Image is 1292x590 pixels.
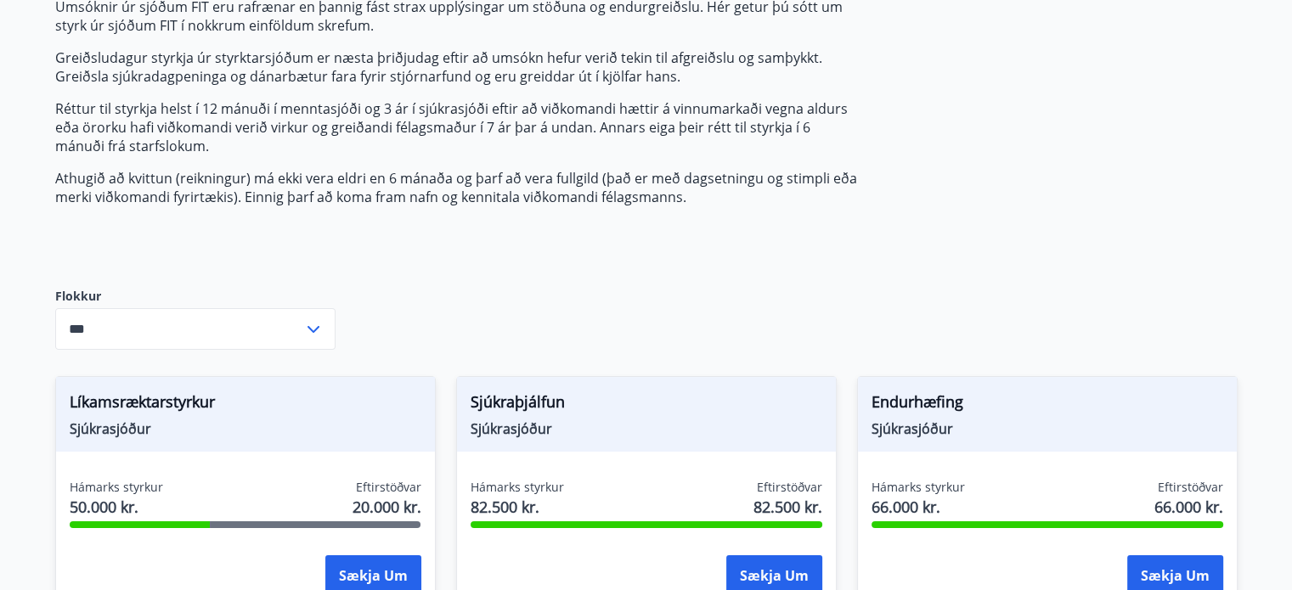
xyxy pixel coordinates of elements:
span: 20.000 kr. [353,496,421,518]
span: Hámarks styrkur [70,479,163,496]
span: 66.000 kr. [1154,496,1223,518]
label: Flokkur [55,288,336,305]
span: Eftirstöðvar [356,479,421,496]
span: Sjúkrasjóður [471,419,822,438]
span: 82.500 kr. [471,496,564,518]
span: 50.000 kr. [70,496,163,518]
p: Greiðsludagur styrkja úr styrktarsjóðum er næsta þriðjudag eftir að umsókn hefur verið tekin til ... [55,48,857,86]
span: Sjúkrasjóður [872,419,1223,438]
span: Eftirstöðvar [1158,479,1223,496]
span: Sjúkraþjálfun [471,391,822,419]
span: Sjúkrasjóður [70,419,421,438]
span: Endurhæfing [872,391,1223,419]
span: 66.000 kr. [872,496,965,518]
span: Hámarks styrkur [872,479,965,496]
p: Athugið að kvittun (reikningur) má ekki vera eldri en 6 mánaða og þarf að vera fullgild (það er m... [55,169,857,206]
p: Réttur til styrkja helst í 12 mánuði í menntasjóði og 3 ár í sjúkrasjóði eftir að viðkomandi hætt... [55,99,857,155]
span: Líkamsræktarstyrkur [70,391,421,419]
span: 82.500 kr. [753,496,822,518]
span: Eftirstöðvar [757,479,822,496]
span: Hámarks styrkur [471,479,564,496]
